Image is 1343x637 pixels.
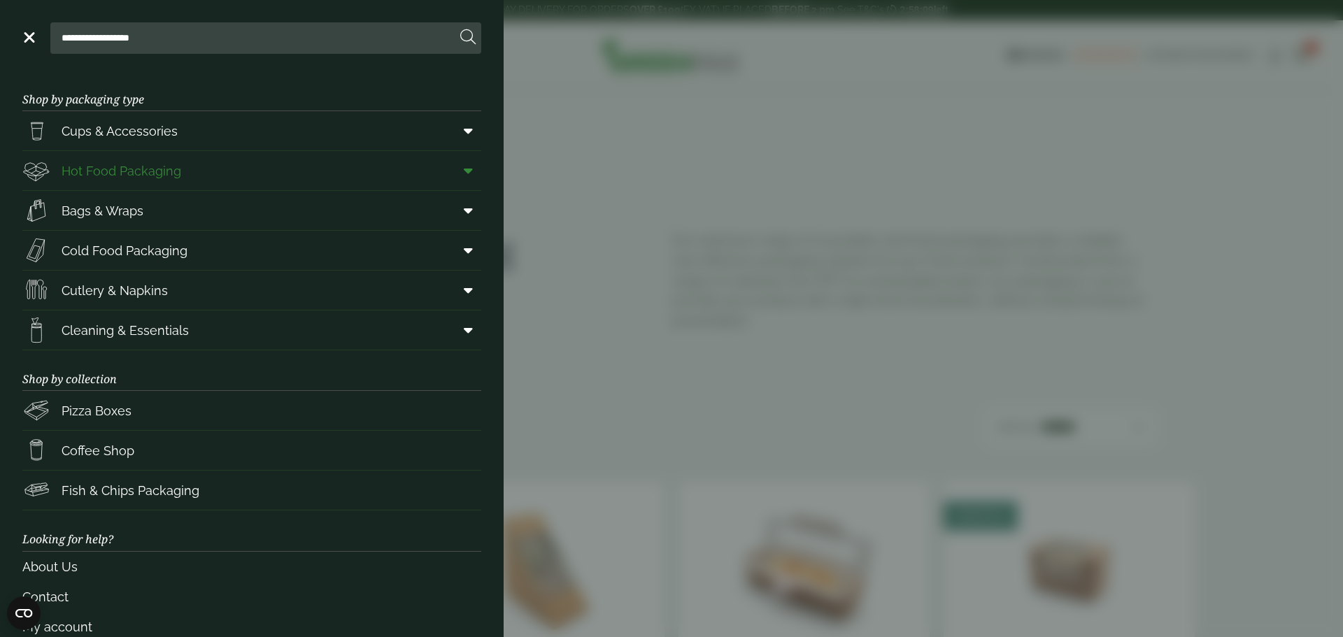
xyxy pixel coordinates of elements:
img: HotDrink_paperCup.svg [22,436,50,464]
img: PintNhalf_cup.svg [22,117,50,145]
span: Fish & Chips Packaging [62,481,199,500]
img: FishNchip_box.svg [22,476,50,504]
a: Bags & Wraps [22,191,481,230]
a: Pizza Boxes [22,391,481,430]
span: Hot Food Packaging [62,162,181,180]
img: Paper_carriers.svg [22,196,50,224]
span: Cleaning & Essentials [62,321,189,340]
a: Coffee Shop [22,431,481,470]
h3: Looking for help? [22,510,481,551]
span: Cutlery & Napkins [62,281,168,300]
a: Cold Food Packaging [22,231,481,270]
a: Hot Food Packaging [22,151,481,190]
a: Cups & Accessories [22,111,481,150]
img: Pizza_boxes.svg [22,396,50,424]
button: Open CMP widget [7,596,41,630]
img: Cutlery.svg [22,276,50,304]
img: Deli_box.svg [22,157,50,185]
a: Cutlery & Napkins [22,271,481,310]
a: Contact [22,582,481,612]
a: Cleaning & Essentials [22,310,481,350]
span: Coffee Shop [62,441,134,460]
h3: Shop by packaging type [22,71,481,111]
span: Cups & Accessories [62,122,178,141]
span: Pizza Boxes [62,401,132,420]
span: Cold Food Packaging [62,241,187,260]
a: Fish & Chips Packaging [22,471,481,510]
h3: Shop by collection [22,350,481,391]
span: Bags & Wraps [62,201,143,220]
img: Sandwich_box.svg [22,236,50,264]
a: About Us [22,552,481,582]
img: open-wipe.svg [22,316,50,344]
